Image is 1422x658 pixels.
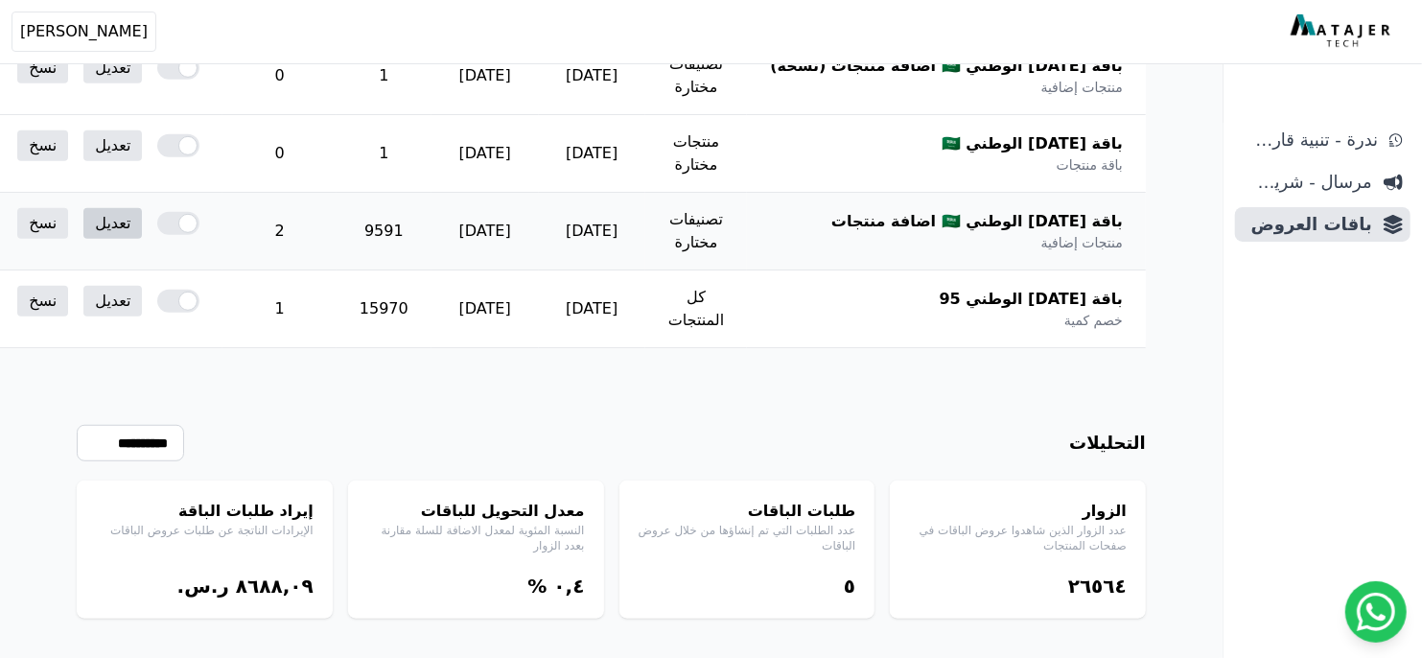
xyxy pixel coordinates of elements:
h4: الزوار [909,500,1127,523]
span: باقة [DATE] الوطني 🇸🇦 اضافة منتجات [831,210,1123,233]
a: تعديل [83,130,142,161]
span: منتجات إضافية [1041,78,1123,97]
a: نسخ [17,53,68,83]
span: مرسال - شريط دعاية [1243,169,1372,196]
td: 9591 [337,193,431,270]
a: نسخ [17,130,68,161]
td: 15970 [337,270,431,348]
td: [DATE] [431,193,539,270]
a: تعديل [83,53,142,83]
span: باقة [DATE] الوطني 🇸🇦 اضافة منتجات (نسخة) [770,55,1123,78]
h4: طلبات الباقات [639,500,856,523]
span: باقة منتجات [1057,155,1123,175]
bdi: ٨٦٨٨,۰٩ [236,575,314,598]
span: [PERSON_NAME] [20,20,148,43]
a: تعديل [83,286,142,317]
p: عدد الطلبات التي تم إنشاؤها من خلال عروض الباقات [639,523,856,553]
td: تصنيفات مختارة [645,37,748,115]
td: [DATE] [431,270,539,348]
td: كل المنتجات [645,270,748,348]
td: 1 [222,270,336,348]
td: 1 [337,115,431,193]
td: [DATE] [431,115,539,193]
div: ٢٦٥٦٤ [909,573,1127,599]
a: نسخ [17,208,68,239]
p: الإيرادات الناتجة عن طلبات عروض الباقات [96,523,314,538]
span: باقة [DATE] الوطني 95 [940,288,1123,311]
button: [PERSON_NAME] [12,12,156,52]
span: % [527,575,547,598]
td: 2 [222,193,336,270]
span: ندرة - تنبية قارب علي النفاذ [1243,127,1378,153]
a: نسخ [17,286,68,317]
span: منتجات إضافية [1041,233,1123,252]
span: ر.س. [177,575,229,598]
div: ٥ [639,573,856,599]
td: 0 [222,115,336,193]
td: [DATE] [539,115,645,193]
td: 0 [222,37,336,115]
a: تعديل [83,208,142,239]
td: 1 [337,37,431,115]
span: باقات العروض [1243,211,1372,238]
bdi: ۰,٤ [553,575,584,598]
td: [DATE] [431,37,539,115]
h4: معدل التحويل للباقات [367,500,585,523]
h4: إيراد طلبات الباقة [96,500,314,523]
span: باقة [DATE] الوطني 🇸🇦 [942,132,1123,155]
h3: التحليلات [1069,430,1146,457]
td: منتجات مختارة [645,115,748,193]
td: تصنيفات مختارة [645,193,748,270]
td: [DATE] [539,270,645,348]
p: النسبة المئوية لمعدل الاضافة للسلة مقارنة بعدد الزوار [367,523,585,553]
span: خصم كمية [1064,311,1123,330]
td: [DATE] [539,193,645,270]
td: [DATE] [539,37,645,115]
p: عدد الزوار الذين شاهدوا عروض الباقات في صفحات المنتجات [909,523,1127,553]
img: MatajerTech Logo [1291,14,1395,49]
